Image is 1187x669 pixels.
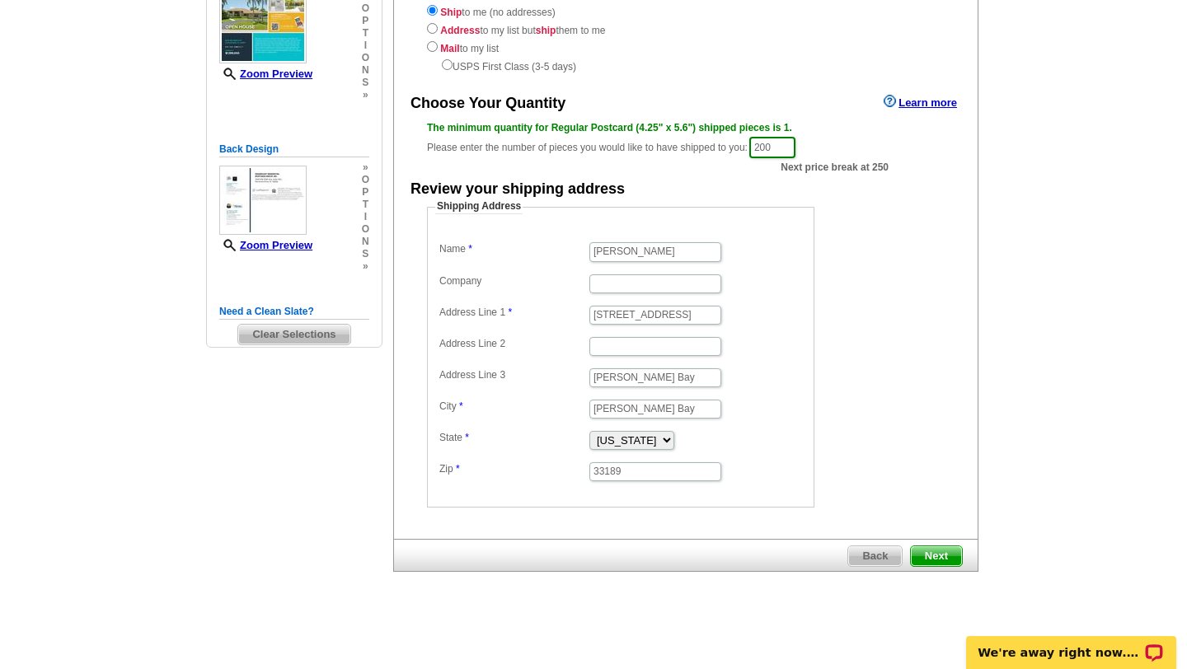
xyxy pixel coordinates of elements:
span: o [362,223,369,236]
span: Back [848,546,902,566]
span: o [362,174,369,186]
span: p [362,186,369,199]
label: Address Line 1 [439,306,588,320]
span: » [362,89,369,101]
div: The minimum quantity for Regular Postcard (4.25" x 5.6") shipped pieces is 1. [427,120,945,135]
span: t [362,27,369,40]
div: to me (no addresses) to my list but them to me to my list [427,2,945,74]
a: Zoom Preview [219,239,312,251]
img: small-thumb.jpg [219,166,307,235]
span: o [362,52,369,64]
span: i [362,211,369,223]
label: City [439,400,588,414]
strong: ship [536,25,556,36]
span: Next [911,546,962,566]
span: n [362,64,369,77]
div: Choose Your Quantity [411,93,565,115]
strong: Ship [440,7,462,18]
span: s [362,248,369,260]
a: Zoom Preview [219,68,312,80]
label: Company [439,274,588,288]
span: Next price break at 250 [781,160,889,175]
strong: Mail [440,43,459,54]
h5: Need a Clean Slate? [219,304,369,320]
label: Address Line 2 [439,337,588,351]
div: USPS First Class (3-5 days) [427,56,945,74]
strong: Address [440,25,480,36]
label: Zip [439,462,588,476]
span: p [362,15,369,27]
span: » [362,161,369,174]
span: » [362,260,369,273]
span: o [362,2,369,15]
label: State [439,431,588,445]
legend: Shipping Address [435,199,523,214]
span: s [362,77,369,89]
span: Clear Selections [238,325,350,344]
label: Address Line 3 [439,368,588,382]
span: t [362,199,369,211]
h5: Back Design [219,142,369,157]
iframe: LiveChat chat widget [955,617,1187,669]
span: i [362,40,369,52]
span: n [362,236,369,248]
div: Please enter the number of pieces you would like to have shipped to you: [427,120,945,160]
label: Name [439,242,588,256]
a: Back [847,545,903,567]
div: Review your shipping address [411,179,625,200]
a: Learn more [884,95,957,108]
